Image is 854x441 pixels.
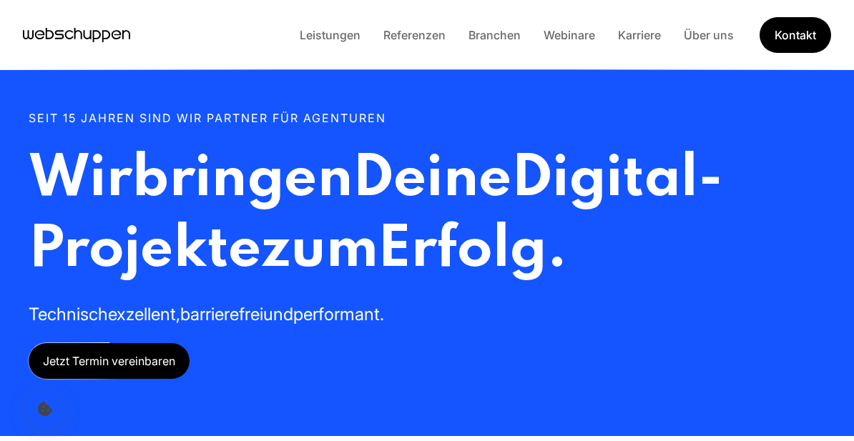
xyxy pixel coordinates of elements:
[378,222,567,279] span: Erfolg.
[288,28,372,42] a: Leistungen
[29,343,190,379] a: Jetzt Termin vereinbaren
[293,304,384,324] span: performant.
[132,151,353,209] span: bringen
[353,151,511,209] span: Deine
[372,28,457,42] a: Referenzen
[29,151,132,209] span: Wir
[23,24,130,46] a: Hauptseite besuchen
[532,28,607,42] a: Webinare
[27,391,63,427] button: Cookie-Einstellungen öffnen
[108,304,180,324] span: exzellent,
[607,28,672,42] a: Karriere
[457,28,532,42] a: Branchen
[180,304,263,324] span: barrierefrei
[261,222,378,279] span: zum
[760,17,831,53] a: Get Started
[29,304,108,324] span: Technisch
[263,304,293,324] span: und
[29,109,825,127] p: Seit 15 Jahren sind wir Partner für Agenturen
[672,28,745,42] a: Über uns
